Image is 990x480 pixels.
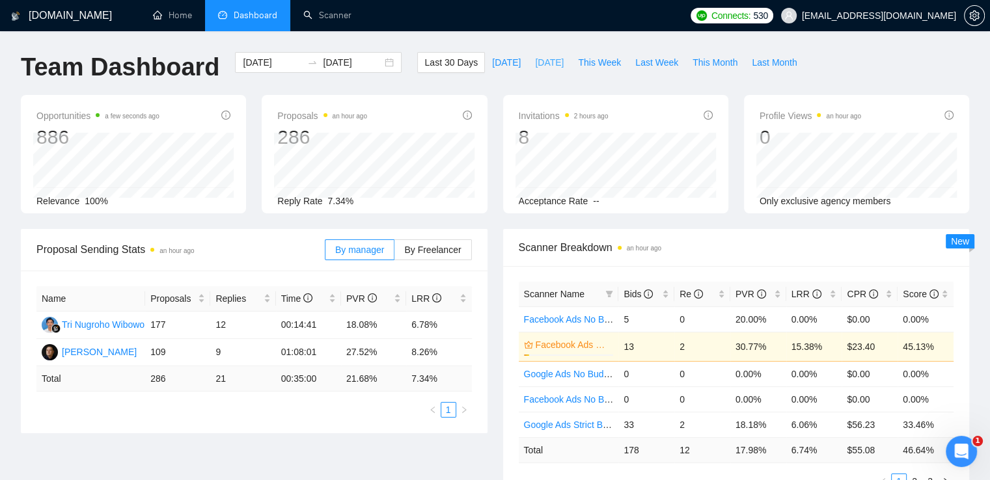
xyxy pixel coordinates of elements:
div: 8 [519,125,609,150]
td: 109 [145,339,210,366]
span: By Freelancer [404,245,461,255]
td: 5 [618,306,674,332]
th: Replies [210,286,275,312]
td: 12 [674,437,730,462]
div: [PERSON_NAME] [62,345,137,359]
span: Opportunities [36,108,159,124]
span: Bids [624,289,653,299]
span: 1 [972,436,983,446]
span: Re [680,289,703,299]
a: homeHome [153,10,192,21]
span: Invitations [519,108,609,124]
span: Reply Rate [277,196,322,206]
span: Proposals [150,291,195,306]
input: End date [323,55,382,70]
span: Proposal Sending Stats [36,241,325,258]
span: info-circle [929,289,939,299]
button: Last Week [628,52,685,73]
td: Total [519,437,619,462]
span: info-circle [303,293,312,302]
div: 286 [277,125,367,150]
span: -- [593,196,599,206]
span: Scanner Name [524,289,584,299]
span: Score [903,289,938,299]
a: 1 [441,403,456,417]
button: Last Month [745,52,804,73]
td: $ 55.08 [842,437,898,462]
a: searchScanner [303,10,351,21]
li: 1 [441,402,456,418]
time: 2 hours ago [574,113,609,120]
div: 0 [760,125,861,150]
span: filter [605,290,613,298]
td: 00:14:41 [276,312,341,339]
td: 45.13% [898,332,954,361]
span: Scanner Breakdown [519,239,954,256]
span: info-circle [704,111,713,120]
span: info-circle [432,293,441,302]
span: to [307,57,318,68]
td: $23.40 [842,332,898,361]
td: 21.68 % [341,366,406,392]
td: $0.00 [842,386,898,412]
span: info-circle [368,293,377,302]
th: Proposals [145,286,210,312]
td: 7.34 % [406,366,471,392]
span: info-circle [694,289,703,299]
button: right [456,402,472,418]
span: 7.34% [328,196,354,206]
a: TNTri Nugroho Wibowo [42,319,144,329]
span: PVR [346,293,377,304]
span: crown [524,340,533,349]
div: Tri Nugroho Wibowo [62,317,144,332]
td: 21 [210,366,275,392]
td: 0 [674,361,730,386]
a: Google Ads No Budget [524,369,616,379]
td: Total [36,366,145,392]
span: This Week [578,55,621,70]
td: 13 [618,332,674,361]
a: Google Ads Strict Budget [524,420,626,430]
td: 0 [674,306,730,332]
a: Facebook Ads No Budget - V2 [524,314,646,325]
span: Proposals [277,108,367,124]
td: 0 [618,386,674,412]
td: 0.00% [786,386,842,412]
button: Last 30 Days [417,52,485,73]
span: Only exclusive agency members [760,196,891,206]
span: right [460,406,468,414]
button: [DATE] [485,52,528,73]
td: 0.00% [898,361,954,386]
span: Relevance [36,196,79,206]
img: TN [42,317,58,333]
td: 8.26% [406,339,471,366]
img: DS [42,344,58,360]
td: 12 [210,312,275,339]
td: 0.00% [898,306,954,332]
td: 0.00% [786,361,842,386]
span: user [784,11,793,20]
td: 18.08% [341,312,406,339]
span: info-circle [944,111,954,120]
th: Name [36,286,145,312]
span: left [429,406,437,414]
span: info-circle [812,289,821,299]
span: PVR [736,289,766,299]
li: Previous Page [425,402,441,418]
td: $0.00 [842,361,898,386]
time: an hour ago [159,247,194,254]
time: an hour ago [333,113,367,120]
div: 886 [36,125,159,150]
li: Next Page [456,402,472,418]
td: 6.78% [406,312,471,339]
a: Facebook Ads No Budget [524,394,627,405]
td: 0.00% [898,386,954,412]
span: Profile Views [760,108,861,124]
td: $56.23 [842,412,898,437]
button: This Month [685,52,745,73]
button: setting [964,5,985,26]
td: 2 [674,332,730,361]
button: left [425,402,441,418]
td: 27.52% [341,339,406,366]
button: [DATE] [528,52,571,73]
